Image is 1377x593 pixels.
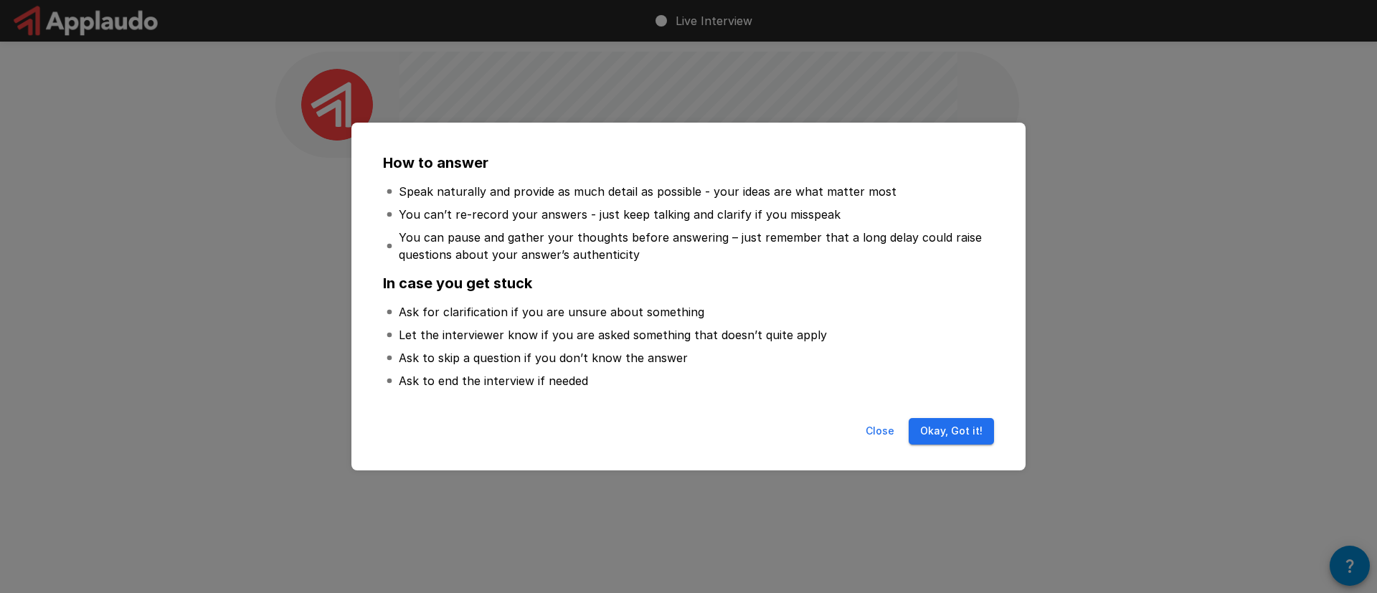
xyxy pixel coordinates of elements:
[399,349,688,366] p: Ask to skip a question if you don’t know the answer
[399,303,704,321] p: Ask for clarification if you are unsure about something
[383,275,532,292] b: In case you get stuck
[857,418,903,445] button: Close
[399,183,896,200] p: Speak naturally and provide as much detail as possible - your ideas are what matter most
[909,418,994,445] button: Okay, Got it!
[399,326,827,343] p: Let the interviewer know if you are asked something that doesn’t quite apply
[399,206,841,223] p: You can’t re-record your answers - just keep talking and clarify if you misspeak
[383,154,488,171] b: How to answer
[399,229,991,263] p: You can pause and gather your thoughts before answering – just remember that a long delay could r...
[399,372,588,389] p: Ask to end the interview if needed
